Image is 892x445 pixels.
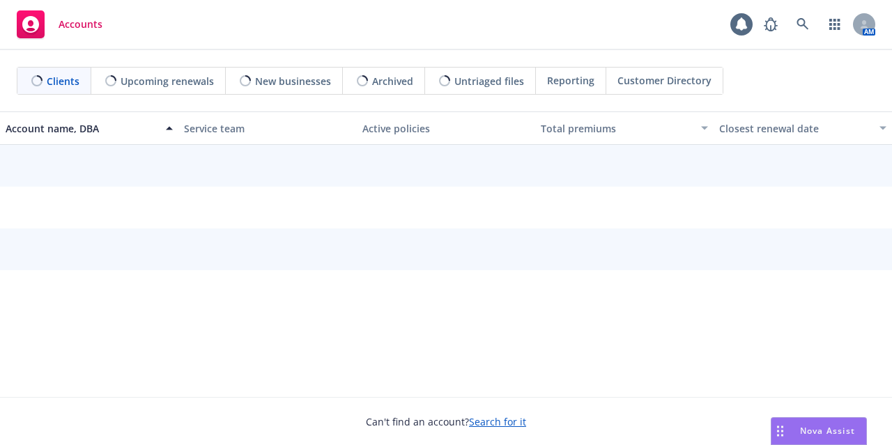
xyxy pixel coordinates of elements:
span: New businesses [255,74,331,88]
div: Closest renewal date [719,121,871,136]
span: Clients [47,74,79,88]
span: Archived [372,74,413,88]
span: Customer Directory [617,73,712,88]
div: Account name, DBA [6,121,157,136]
span: Untriaged files [454,74,524,88]
a: Search for it [469,415,526,428]
a: Accounts [11,5,108,44]
span: Reporting [547,73,594,88]
span: Upcoming renewals [121,74,214,88]
button: Active policies [357,111,535,145]
div: Active policies [362,121,530,136]
span: Accounts [59,19,102,30]
span: Nova Assist [800,425,855,437]
div: Service team [184,121,351,136]
div: Drag to move [771,418,789,444]
a: Switch app [821,10,849,38]
a: Report a Bug [757,10,785,38]
span: Can't find an account? [366,414,526,429]
div: Total premiums [541,121,693,136]
button: Service team [178,111,357,145]
button: Total premiums [535,111,714,145]
button: Closest renewal date [714,111,892,145]
a: Search [789,10,817,38]
button: Nova Assist [771,417,867,445]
